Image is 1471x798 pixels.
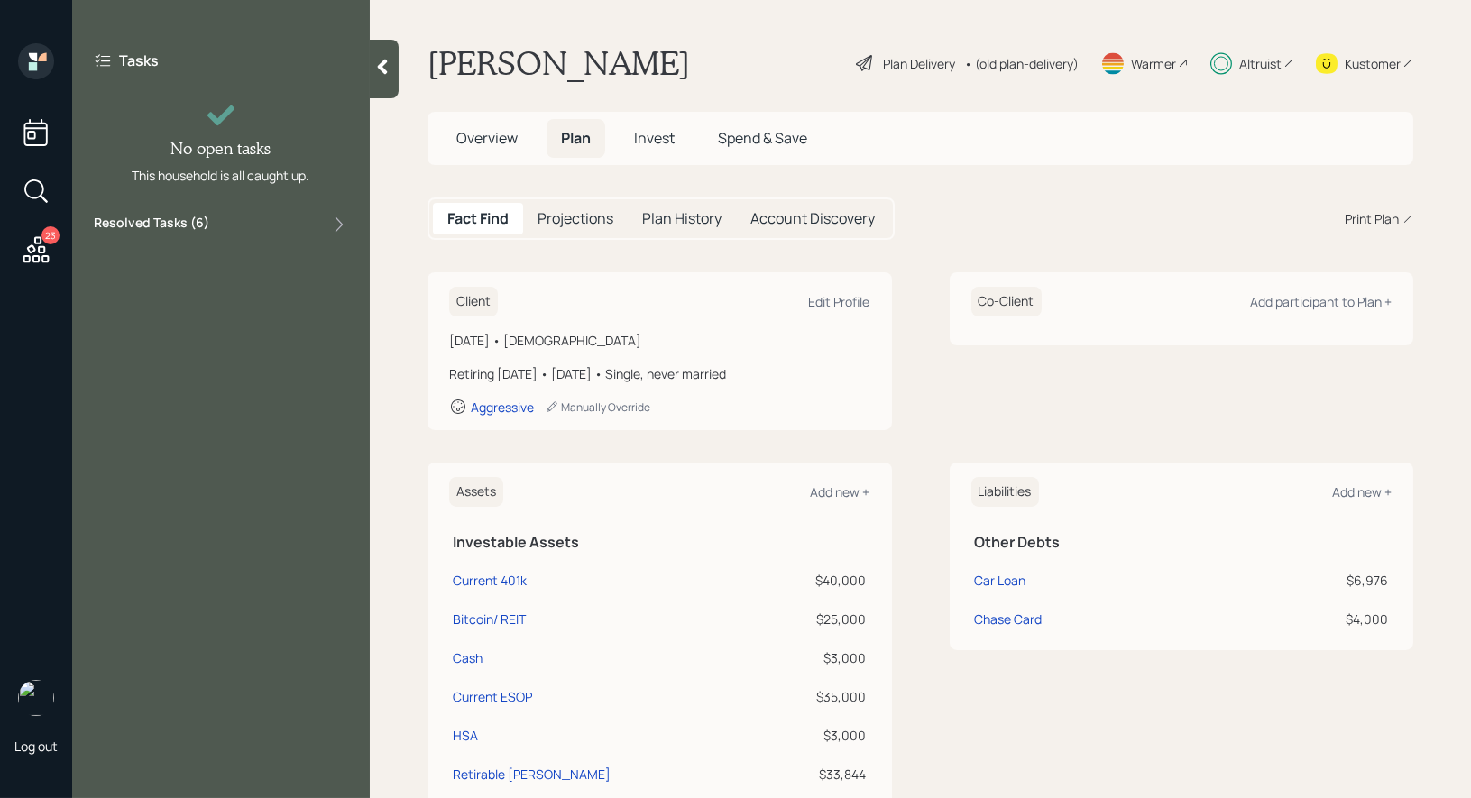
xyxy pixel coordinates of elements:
div: $3,000 [765,726,867,745]
h5: Investable Assets [453,534,867,551]
h6: Client [449,287,498,316]
label: Resolved Tasks ( 6 ) [94,214,209,235]
div: Log out [14,738,58,755]
div: $6,976 [1227,571,1388,590]
div: $4,000 [1227,610,1388,628]
div: [DATE] • [DEMOGRAPHIC_DATA] [449,331,870,350]
div: Aggressive [471,399,534,416]
h6: Assets [449,477,503,507]
div: HSA [453,726,478,745]
div: $33,844 [765,765,867,784]
div: Altruist [1239,54,1282,73]
h1: [PERSON_NAME] [428,43,690,83]
h5: Plan History [642,210,722,227]
div: Retirable [PERSON_NAME] [453,765,611,784]
div: $35,000 [765,687,867,706]
h5: Other Debts [975,534,1389,551]
h5: Projections [538,210,613,227]
div: Retiring [DATE] • [DATE] • Single, never married [449,364,870,383]
div: $25,000 [765,610,867,628]
span: Plan [561,128,591,148]
div: Print Plan [1345,209,1399,228]
div: Plan Delivery [883,54,955,73]
div: Car Loan [975,571,1026,590]
h5: Account Discovery [750,210,875,227]
div: Add new + [811,483,870,500]
h5: Fact Find [447,210,509,227]
div: Current ESOP [453,687,532,706]
div: Kustomer [1345,54,1401,73]
span: Overview [456,128,518,148]
div: Manually Override [545,399,650,415]
div: Cash [453,648,483,667]
div: $3,000 [765,648,867,667]
h4: No open tasks [171,139,271,159]
label: Tasks [119,50,159,70]
img: treva-nostdahl-headshot.png [18,680,54,716]
div: This household is all caught up. [133,166,310,185]
div: 23 [41,226,60,244]
div: Edit Profile [809,293,870,310]
h6: Liabilities [971,477,1039,507]
div: Chase Card [975,610,1043,628]
span: Spend & Save [718,128,807,148]
h6: Co-Client [971,287,1042,316]
div: Current 401k [453,571,527,590]
div: • (old plan-delivery) [964,54,1079,73]
div: Warmer [1131,54,1176,73]
div: Add new + [1332,483,1392,500]
div: Bitcoin/ REIT [453,610,526,628]
div: Add participant to Plan + [1250,293,1392,310]
span: Invest [634,128,675,148]
div: $40,000 [765,571,867,590]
